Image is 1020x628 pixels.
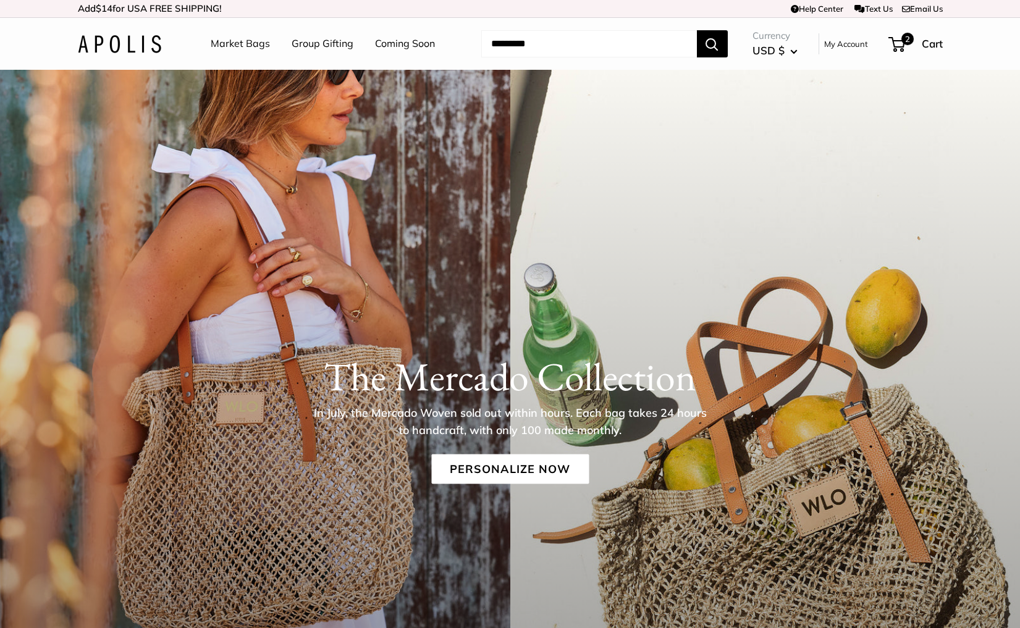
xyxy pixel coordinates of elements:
a: 2 Cart [890,34,943,54]
a: Group Gifting [292,35,353,53]
a: Market Bags [211,35,270,53]
a: Coming Soon [375,35,435,53]
span: USD $ [752,44,785,57]
a: My Account [824,36,868,51]
a: Email Us [902,4,943,14]
a: Text Us [854,4,892,14]
input: Search... [481,30,697,57]
a: Help Center [791,4,843,14]
p: In July, the Mercado Woven sold out within hours. Each bag takes 24 hours to handcraft, with only... [310,404,711,438]
span: 2 [901,33,913,45]
a: Personalize Now [431,454,589,484]
button: USD $ [752,41,798,61]
span: Cart [922,37,943,50]
span: $14 [96,2,112,14]
h1: The Mercado Collection [78,353,943,400]
img: Apolis [78,35,161,53]
button: Search [697,30,728,57]
span: Currency [752,27,798,44]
